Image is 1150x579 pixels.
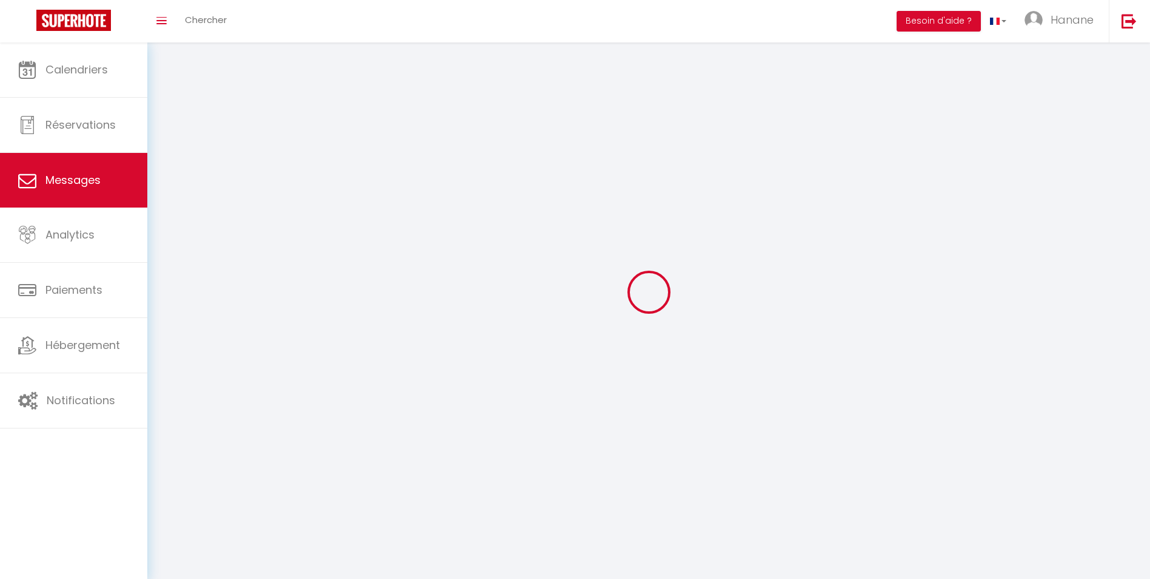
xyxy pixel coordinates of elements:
[45,62,108,77] span: Calendriers
[47,393,115,408] span: Notifications
[45,172,101,188] span: Messages
[45,337,120,353] span: Hébergement
[45,227,95,242] span: Analytics
[185,13,227,26] span: Chercher
[36,10,111,31] img: Super Booking
[1122,13,1137,29] img: logout
[45,282,102,297] span: Paiements
[1051,12,1094,27] span: Hanane
[45,117,116,132] span: Réservations
[897,11,981,32] button: Besoin d'aide ?
[1025,11,1043,29] img: ...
